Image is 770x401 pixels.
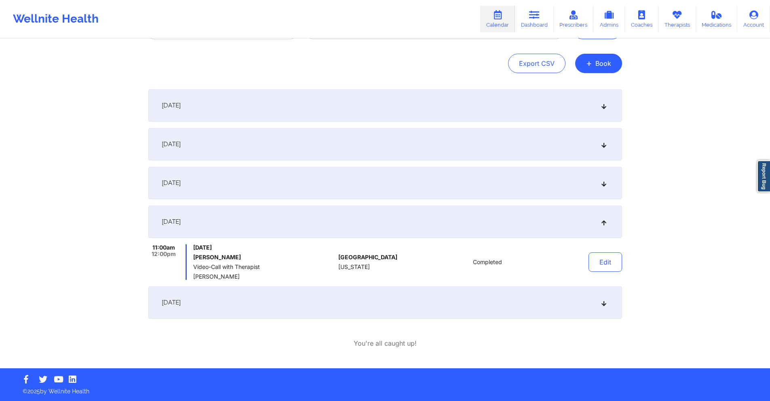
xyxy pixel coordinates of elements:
a: Prescribers [554,6,594,32]
a: Calendar [480,6,515,32]
span: [DATE] [193,244,335,251]
button: +Book [575,54,622,73]
span: + [586,61,592,65]
a: Account [737,6,770,32]
button: Edit [589,252,622,272]
span: [DATE] [162,140,181,148]
a: Dashboard [515,6,554,32]
p: © 2025 by Wellnite Health [17,382,753,395]
span: [DATE] [162,218,181,226]
span: 12:00pm [152,251,176,257]
span: [DATE] [162,101,181,109]
h6: [PERSON_NAME] [193,254,335,260]
a: Admins [593,6,625,32]
span: [DATE] [162,179,181,187]
span: Completed [473,259,502,265]
span: [PERSON_NAME] [193,273,335,280]
button: Export CSV [508,54,565,73]
a: Therapists [658,6,696,32]
p: You're all caught up! [354,339,417,348]
a: Report Bug [757,160,770,192]
span: [DATE] [162,298,181,307]
span: 11:00am [152,244,175,251]
a: Medications [696,6,738,32]
span: Video-Call with Therapist [193,264,335,270]
span: [US_STATE] [338,264,370,270]
span: [GEOGRAPHIC_DATA] [338,254,397,260]
a: Coaches [625,6,658,32]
